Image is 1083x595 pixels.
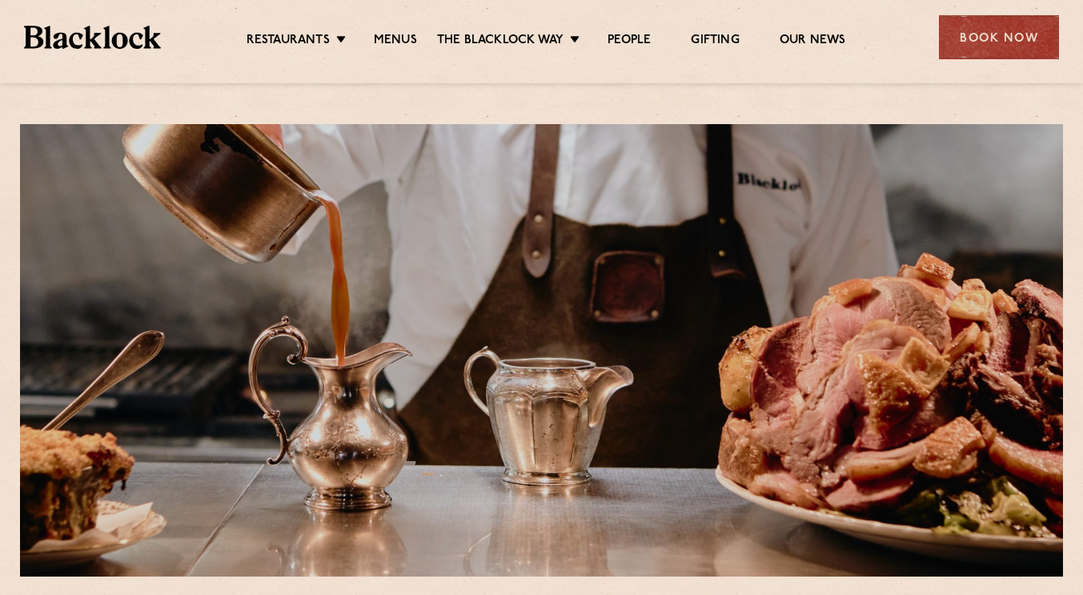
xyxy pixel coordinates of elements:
[247,33,330,50] a: Restaurants
[780,33,846,50] a: Our News
[939,15,1059,59] div: Book Now
[437,33,564,50] a: The Blacklock Way
[374,33,417,50] a: Menus
[691,33,739,50] a: Gifting
[608,33,651,50] a: People
[24,26,161,49] img: BL_Textured_Logo-footer-cropped.svg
